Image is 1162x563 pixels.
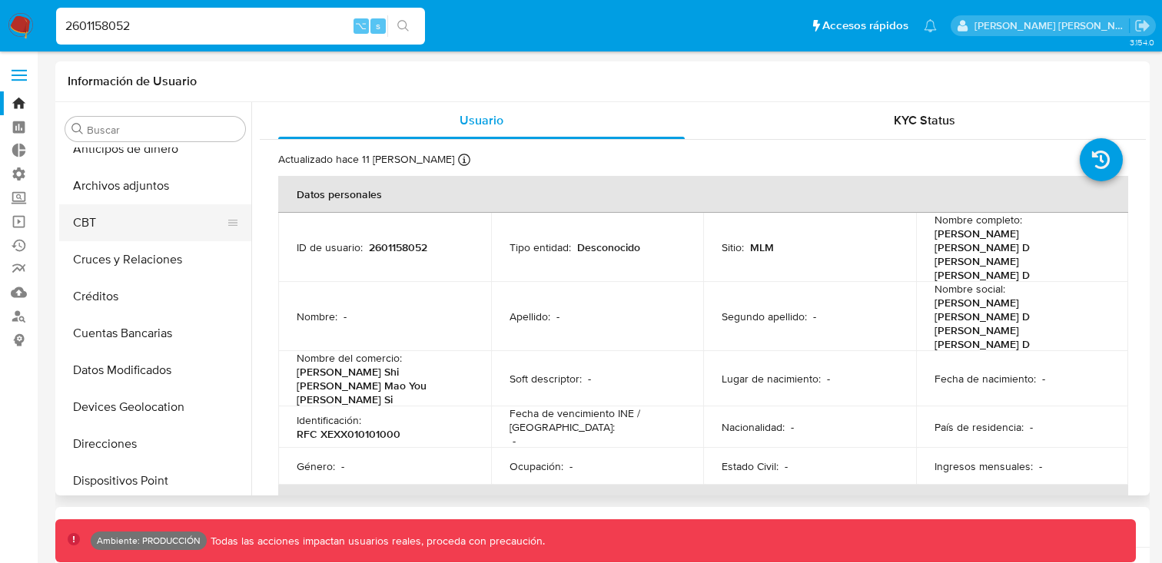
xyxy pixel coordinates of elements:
[297,459,335,473] p: Género :
[510,310,550,323] p: Apellido :
[297,365,466,406] p: [PERSON_NAME] Shi [PERSON_NAME] Mao You [PERSON_NAME] Si
[59,389,251,426] button: Devices Geolocation
[59,241,251,278] button: Cruces y Relaciones
[297,427,400,441] p: RFC XEXX010101000
[297,310,337,323] p: Nombre :
[59,278,251,315] button: Créditos
[569,459,573,473] p: -
[935,296,1104,351] p: [PERSON_NAME] [PERSON_NAME] D [PERSON_NAME] [PERSON_NAME] D
[59,352,251,389] button: Datos Modificados
[71,123,84,135] button: Buscar
[1039,459,1042,473] p: -
[355,18,367,33] span: ⌥
[722,240,744,254] p: Sitio :
[59,167,251,204] button: Archivos adjuntos
[588,372,591,386] p: -
[59,204,239,241] button: CBT
[510,406,686,434] p: Fecha de vencimiento INE / [GEOGRAPHIC_DATA] :
[822,18,908,34] span: Accesos rápidos
[341,459,344,473] p: -
[68,74,197,89] h1: Información de Usuario
[935,213,1022,227] p: Nombre completo :
[59,426,251,462] button: Direcciones
[813,310,816,323] p: -
[510,459,563,473] p: Ocupación :
[791,420,794,434] p: -
[87,123,239,137] input: Buscar
[722,310,807,323] p: Segundo apellido :
[56,16,425,36] input: Buscar usuario o caso...
[387,15,419,37] button: search-icon
[59,131,251,167] button: Anticipos de dinero
[1134,18,1150,34] a: Salir
[344,310,347,323] p: -
[297,351,402,365] p: Nombre del comercio :
[750,240,774,254] p: MLM
[722,420,785,434] p: Nacionalidad :
[935,372,1036,386] p: Fecha de nacimiento :
[97,538,201,544] p: Ambiente: PRODUCCIÓN
[376,18,380,33] span: s
[278,176,1128,213] th: Datos personales
[894,111,955,129] span: KYC Status
[59,462,251,499] button: Dispositivos Point
[935,227,1104,282] p: [PERSON_NAME] [PERSON_NAME] D [PERSON_NAME] [PERSON_NAME] D
[297,240,363,254] p: ID de usuario :
[935,420,1024,434] p: País de residencia :
[935,459,1033,473] p: Ingresos mensuales :
[577,240,640,254] p: Desconocido
[513,434,516,448] p: -
[460,111,503,129] span: Usuario
[510,372,582,386] p: Soft descriptor :
[722,459,779,473] p: Estado Civil :
[207,534,545,548] p: Todas las acciones impactan usuarios reales, proceda con precaución.
[1042,372,1045,386] p: -
[369,240,427,254] p: 2601158052
[935,282,1005,296] p: Nombre social :
[827,372,830,386] p: -
[974,18,1130,33] p: victor.david@mercadolibre.com.co
[278,152,454,167] p: Actualizado hace 11 [PERSON_NAME]
[510,240,571,254] p: Tipo entidad :
[59,315,251,352] button: Cuentas Bancarias
[278,485,1128,522] th: Información de contacto
[297,413,361,427] p: Identificación :
[1030,420,1033,434] p: -
[785,459,788,473] p: -
[722,372,821,386] p: Lugar de nacimiento :
[924,19,937,32] a: Notificaciones
[556,310,559,323] p: -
